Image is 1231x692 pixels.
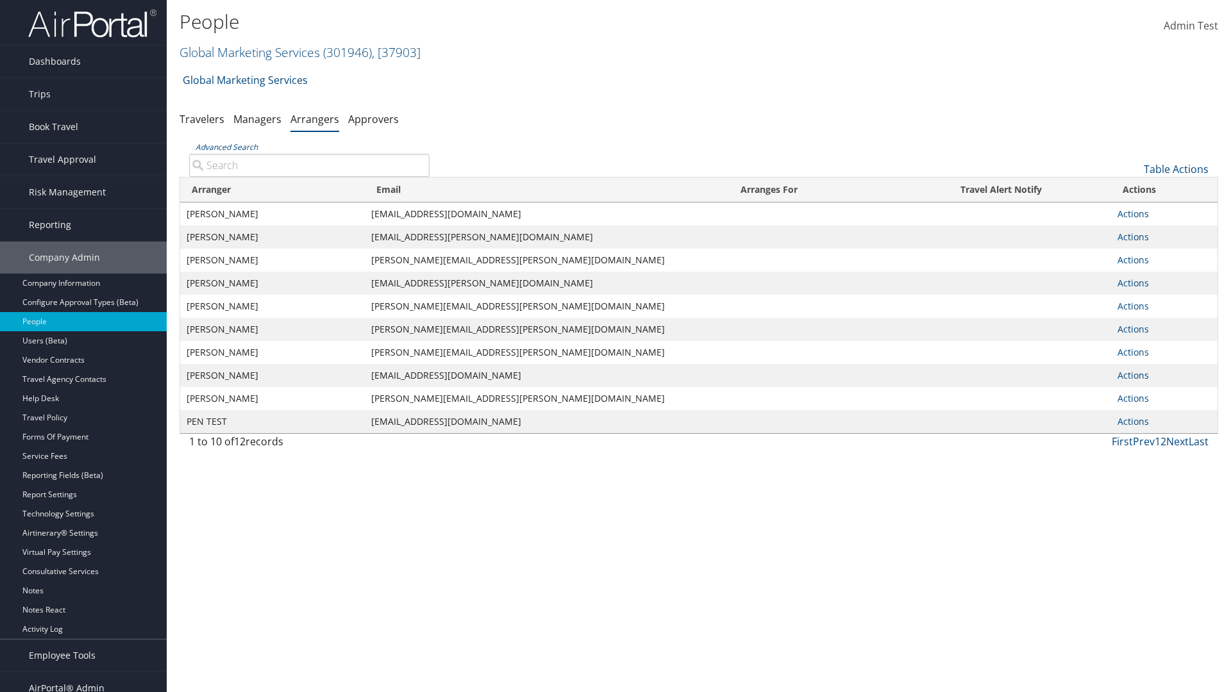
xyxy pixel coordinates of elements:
[1160,434,1166,449] a: 2
[365,272,729,295] td: [EMAIL_ADDRESS][PERSON_NAME][DOMAIN_NAME]
[180,318,365,341] td: [PERSON_NAME]
[29,176,106,208] span: Risk Management
[1118,254,1149,266] a: Actions
[180,8,872,35] h1: People
[29,144,96,176] span: Travel Approval
[29,639,96,671] span: Employee Tools
[28,8,156,38] img: airportal-logo.png
[180,410,365,433] td: PEN TEST
[183,67,308,93] a: Global Marketing Services
[189,434,430,456] div: 1 to 10 of records
[180,202,365,226] td: [PERSON_NAME]
[1118,346,1149,358] a: Actions
[196,142,258,152] a: Advanced Search
[365,202,729,226] td: [EMAIL_ADDRESS][DOMAIN_NAME]
[180,226,365,249] td: [PERSON_NAME]
[180,249,365,272] td: [PERSON_NAME]
[365,295,729,318] td: [PERSON_NAME][EMAIL_ADDRESS][PERSON_NAME][DOMAIN_NAME]
[1118,208,1149,220] a: Actions
[180,44,421,61] a: Global Marketing Services
[29,45,81,78] span: Dashboards
[233,112,281,126] a: Managers
[1133,434,1155,449] a: Prev
[29,242,100,274] span: Company Admin
[323,44,372,61] span: ( 301946 )
[1166,434,1189,449] a: Next
[180,341,365,364] td: [PERSON_NAME]
[1189,434,1209,449] a: Last
[365,249,729,272] td: [PERSON_NAME][EMAIL_ADDRESS][PERSON_NAME][DOMAIN_NAME]
[892,177,1111,202] th: Travel Alert Notify: activate to sort column ascending
[290,112,339,126] a: Arrangers
[180,364,365,387] td: [PERSON_NAME]
[1155,434,1160,449] a: 1
[1164,6,1218,46] a: Admin Test
[729,177,892,202] th: Arranges For: activate to sort column ascending
[180,177,365,202] th: Arranger: activate to sort column descending
[348,112,399,126] a: Approvers
[1118,323,1149,335] a: Actions
[29,111,78,143] span: Book Travel
[365,364,729,387] td: [EMAIL_ADDRESS][DOMAIN_NAME]
[1118,300,1149,312] a: Actions
[29,78,51,110] span: Trips
[1111,177,1218,202] th: Actions
[180,112,224,126] a: Travelers
[365,318,729,341] td: [PERSON_NAME][EMAIL_ADDRESS][PERSON_NAME][DOMAIN_NAME]
[180,387,365,410] td: [PERSON_NAME]
[234,434,246,449] span: 12
[1118,369,1149,381] a: Actions
[1118,231,1149,243] a: Actions
[365,226,729,249] td: [EMAIL_ADDRESS][PERSON_NAME][DOMAIN_NAME]
[1112,434,1133,449] a: First
[372,44,421,61] span: , [ 37903 ]
[365,341,729,364] td: [PERSON_NAME][EMAIL_ADDRESS][PERSON_NAME][DOMAIN_NAME]
[365,387,729,410] td: [PERSON_NAME][EMAIL_ADDRESS][PERSON_NAME][DOMAIN_NAME]
[1118,277,1149,289] a: Actions
[365,177,729,202] th: Email: activate to sort column ascending
[1164,19,1218,33] span: Admin Test
[29,209,71,241] span: Reporting
[180,272,365,295] td: [PERSON_NAME]
[365,410,729,433] td: [EMAIL_ADDRESS][DOMAIN_NAME]
[1144,162,1209,176] a: Table Actions
[1118,392,1149,404] a: Actions
[180,295,365,318] td: [PERSON_NAME]
[1118,415,1149,427] a: Actions
[189,154,430,177] input: Advanced Search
